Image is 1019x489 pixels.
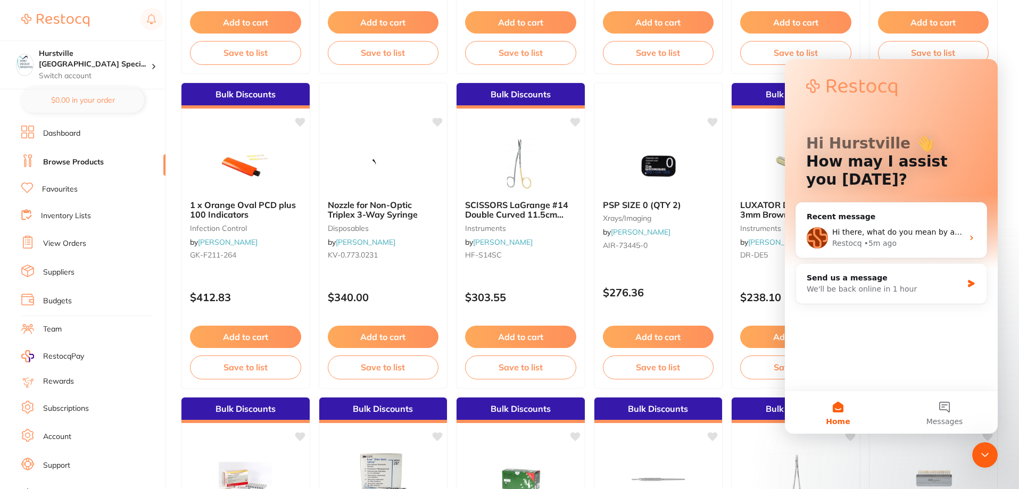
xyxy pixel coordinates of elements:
small: xrays/imaging [603,214,714,222]
iframe: Intercom live chat [972,442,998,468]
a: Account [43,432,71,442]
button: Save to list [740,41,851,64]
a: Inventory Lists [41,211,91,221]
span: Hi there, what do you mean by alternative ordering? does it mean [PERSON_NAME] won't accept order... [47,169,496,177]
button: Save to list [740,355,851,379]
a: RestocqPay [21,350,84,362]
img: Hurstville Sydney Specialist Periodontics [16,54,33,71]
button: Add to cart [190,11,301,34]
p: $412.83 [190,291,301,303]
div: Bulk Discounts [594,397,723,423]
a: Team [43,324,62,335]
button: Messages [106,332,213,375]
span: RestocqPay [43,351,84,362]
span: Home [41,359,65,366]
div: Send us a messageWe'll be back online in 1 hour [11,204,202,245]
span: by [190,237,258,247]
button: Save to list [878,41,989,64]
button: Add to cart [465,11,576,34]
div: Bulk Discounts [181,397,310,423]
button: Save to list [465,41,576,64]
button: Add to cart [465,326,576,348]
a: Budgets [43,296,72,306]
span: LUXATOR Dual Edge 5mm 3mm Brown [740,200,847,220]
button: Add to cart [603,326,714,348]
small: infection control [190,224,301,233]
img: SCISSORS LaGrange #14 Double Curved 11.5cm Super Cut [486,138,555,192]
div: Bulk Discounts [457,397,585,423]
p: $276.36 [603,286,714,299]
button: Add to cart [740,11,851,34]
button: $0.00 in your order [21,87,144,113]
button: Add to cart [740,326,851,348]
button: Save to list [603,355,714,379]
div: Bulk Discounts [732,83,860,109]
b: 1 x Orange Oval PCD plus 100 Indicators [190,200,301,220]
button: Save to list [603,41,714,64]
span: by [740,237,808,247]
span: GK-F211-264 [190,250,236,260]
p: $340.00 [328,291,439,303]
div: Bulk Discounts [457,83,585,109]
button: Save to list [190,355,301,379]
button: Save to list [465,355,576,379]
span: HF-S14SC [465,250,502,260]
a: [PERSON_NAME] [336,237,395,247]
div: Bulk Discounts [732,397,860,423]
a: Suppliers [43,267,74,278]
p: Switch account [39,71,151,81]
button: Add to cart [190,326,301,348]
b: PSP SIZE 0 (QTY 2) [603,200,714,210]
a: [PERSON_NAME] [611,227,670,237]
span: KV-0.773.0231 [328,250,378,260]
img: RestocqPay [21,350,34,362]
button: Save to list [190,41,301,64]
span: Nozzle for Non-Optic Triplex 3-Way Syringe [328,200,418,220]
button: Save to list [328,41,439,64]
button: Add to cart [328,11,439,34]
a: [PERSON_NAME] [748,237,808,247]
span: Messages [142,359,178,366]
img: LUXATOR Dual Edge 5mm 3mm Brown [761,138,830,192]
a: Favourites [42,184,78,195]
div: We'll be back online in 1 hour [22,225,178,236]
span: 1 x Orange Oval PCD plus 100 Indicators [190,200,296,220]
button: Save to list [328,355,439,379]
img: Restocq Logo [21,14,89,27]
a: Subscriptions [43,403,89,414]
span: by [328,237,395,247]
span: by [603,227,670,237]
button: Add to cart [328,326,439,348]
button: Add to cart [603,11,714,34]
a: Rewards [43,376,74,387]
img: Nozzle for Non-Optic Triplex 3-Way Syringe [349,138,418,192]
h4: Hurstville Sydney Specialist Periodontics [39,48,151,69]
div: Restocq [47,179,77,190]
b: LUXATOR Dual Edge 5mm 3mm Brown [740,200,851,220]
span: DR-DE5 [740,250,768,260]
p: $238.10 [740,291,851,303]
a: Restocq Logo [21,8,89,32]
div: Send us a message [22,213,178,225]
small: instruments [465,224,576,233]
span: PSP SIZE 0 (QTY 2) [603,200,681,210]
div: • 5m ago [79,179,112,190]
div: Bulk Discounts [181,83,310,109]
span: AIR-73445-0 [603,241,648,250]
a: Support [43,460,70,471]
a: View Orders [43,238,86,249]
img: PSP SIZE 0 (QTY 2) [624,138,693,192]
a: [PERSON_NAME] [473,237,533,247]
small: disposables [328,224,439,233]
span: by [465,237,533,247]
b: Nozzle for Non-Optic Triplex 3-Way Syringe [328,200,439,220]
b: SCISSORS LaGrange #14 Double Curved 11.5cm Super Cut [465,200,576,220]
a: Dashboard [43,128,80,139]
